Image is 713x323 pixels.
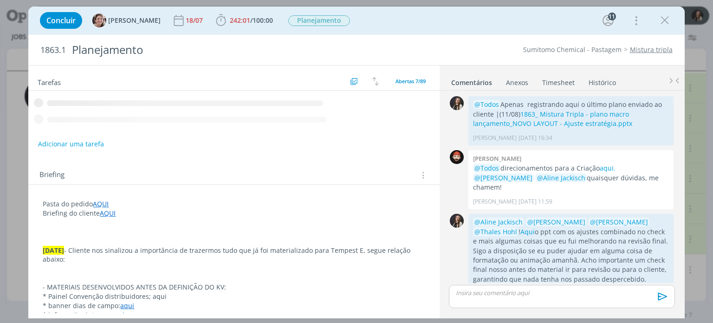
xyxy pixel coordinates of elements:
[38,136,104,152] button: Adicionar uma tarefa
[600,164,616,172] a: aqui.
[230,16,250,25] span: 242:01
[43,246,425,264] p: - Cliente nos sinalizou a importância de trazermos tudo que já foi materializado para Tempest E, ...
[43,199,425,209] p: Pasta do pedido
[537,173,585,182] span: @Aline Jackisch
[523,45,622,54] a: Sumitomo Chemical - Pastagem
[40,45,66,55] span: 1863.1
[372,77,379,86] img: arrow-down-up.svg
[68,39,405,61] div: Planejamento
[630,45,673,54] a: Mistura tripla
[450,96,464,110] img: L
[473,154,521,163] b: [PERSON_NAME]
[250,16,253,25] span: /
[473,218,669,284] p: ! o ppt com os ajustes combinado no check e mais algumas coisas que eu fui melhorando na revisão ...
[39,169,65,181] span: Briefing
[38,76,61,87] span: Tarefas
[92,13,161,27] button: A[PERSON_NAME]
[542,74,575,87] a: Timesheet
[474,173,532,182] span: @[PERSON_NAME]
[43,246,64,255] strong: [DATE]
[473,100,669,128] p: Apenas registrando aqui o último plano enviado ao cliente |(11/08)
[288,15,350,26] span: Planejamento
[451,74,493,87] a: Comentários
[43,310,425,320] p: * informativo interno:
[100,209,116,218] a: AQUI
[108,17,161,24] span: [PERSON_NAME]
[474,218,523,226] span: @Aline Jackisch
[186,17,205,24] div: 18/07
[43,209,425,218] p: Briefing do cliente
[43,301,425,310] p: * banner dias de campo:
[608,13,616,20] div: 11
[450,150,464,164] img: W
[519,134,552,142] span: [DATE] 16:34
[473,110,632,128] a: 1863_ Mistura Tripla - plano macro lançamento_NOVO LAYOUT - Ajuste estratégia.pptx
[395,78,426,85] span: Abertas 7/89
[214,13,275,28] button: 242:01/100:00
[474,164,499,172] span: @Todos
[120,301,134,310] a: aqui
[40,12,82,29] button: Concluir
[110,310,124,319] a: aqui
[520,227,535,236] a: Aqui
[46,17,76,24] span: Concluir
[473,164,669,192] p: direcionamentos para a Criação quaisquer dúvidas, me chamem!
[43,283,425,292] p: - MATERIAIS DESENVOLVIDOS ANTES DA DEFINIÇÃO DO KV:
[590,218,648,226] span: @[PERSON_NAME]
[450,214,464,228] img: L
[527,218,585,226] span: @[PERSON_NAME]
[473,134,517,142] p: [PERSON_NAME]
[588,74,616,87] a: Histórico
[474,227,517,236] span: @Thales Hohl
[43,292,425,301] p: * Painel Convenção distribuidores; aqui
[474,100,499,109] span: @Todos
[519,198,552,206] span: [DATE] 11:59
[253,16,273,25] span: 100:00
[92,13,106,27] img: A
[93,199,109,208] a: AQUI
[506,78,528,87] div: Anexos
[473,198,517,206] p: [PERSON_NAME]
[601,13,616,28] button: 11
[28,7,684,318] div: dialog
[288,15,350,26] button: Planejamento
